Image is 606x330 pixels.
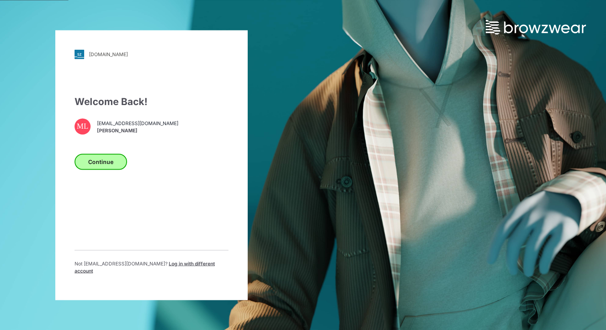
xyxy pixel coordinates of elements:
div: [DOMAIN_NAME] [89,51,128,57]
p: Not [EMAIL_ADDRESS][DOMAIN_NAME] ? [75,260,228,274]
div: ML [75,118,91,134]
div: Welcome Back! [75,94,228,109]
img: browzwear-logo.73288ffb.svg [486,20,586,34]
span: [PERSON_NAME] [97,127,178,134]
span: [EMAIL_ADDRESS][DOMAIN_NAME] [97,120,178,127]
button: Continue [75,154,127,170]
img: svg+xml;base64,PHN2ZyB3aWR0aD0iMjgiIGhlaWdodD0iMjgiIHZpZXdCb3g9IjAgMCAyOCAyOCIgZmlsbD0ibm9uZSIgeG... [75,49,84,59]
a: [DOMAIN_NAME] [75,49,228,59]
